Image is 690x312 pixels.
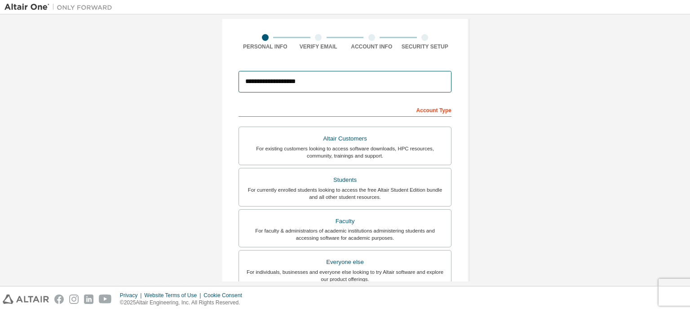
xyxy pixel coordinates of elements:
[239,102,451,117] div: Account Type
[69,294,79,304] img: instagram.svg
[84,294,93,304] img: linkedin.svg
[398,43,452,50] div: Security Setup
[4,3,117,12] img: Altair One
[120,299,248,307] p: © 2025 Altair Engineering, Inc. All Rights Reserved.
[244,174,446,186] div: Students
[244,186,446,201] div: For currently enrolled students looking to access the free Altair Student Edition bundle and all ...
[120,292,144,299] div: Privacy
[239,43,292,50] div: Personal Info
[244,132,446,145] div: Altair Customers
[244,227,446,242] div: For faculty & administrators of academic institutions administering students and accessing softwa...
[99,294,112,304] img: youtube.svg
[244,256,446,268] div: Everyone else
[144,292,203,299] div: Website Terms of Use
[203,292,247,299] div: Cookie Consent
[54,294,64,304] img: facebook.svg
[3,294,49,304] img: altair_logo.svg
[244,145,446,159] div: For existing customers looking to access software downloads, HPC resources, community, trainings ...
[244,215,446,228] div: Faculty
[244,268,446,283] div: For individuals, businesses and everyone else looking to try Altair software and explore our prod...
[345,43,398,50] div: Account Info
[292,43,345,50] div: Verify Email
